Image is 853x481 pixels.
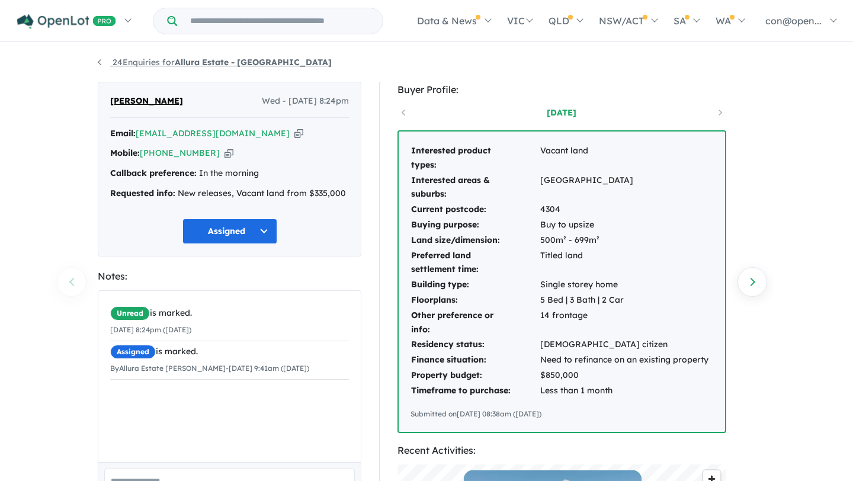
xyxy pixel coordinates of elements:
[110,306,349,320] div: is marked.
[110,187,349,201] div: New releases, Vacant land from $335,000
[179,8,380,34] input: Try estate name, suburb, builder or developer
[411,368,540,383] td: Property budget:
[411,352,540,368] td: Finance situation:
[262,94,349,108] span: Wed - [DATE] 8:24pm
[294,127,303,140] button: Copy
[540,217,709,233] td: Buy to upsize
[540,173,709,203] td: [GEOGRAPHIC_DATA]
[175,57,332,68] strong: Allura Estate - [GEOGRAPHIC_DATA]
[540,352,709,368] td: Need to refinance on an existing property
[540,233,709,248] td: 500m² - 699m²
[411,143,540,173] td: Interested product types:
[110,166,349,181] div: In the morning
[511,107,612,118] a: [DATE]
[110,345,156,359] span: Assigned
[225,147,233,159] button: Copy
[136,128,290,139] a: [EMAIL_ADDRESS][DOMAIN_NAME]
[540,202,709,217] td: 4304
[411,337,540,352] td: Residency status:
[411,217,540,233] td: Buying purpose:
[540,308,709,338] td: 14 frontage
[110,147,140,158] strong: Mobile:
[110,306,150,320] span: Unread
[411,277,540,293] td: Building type:
[540,248,709,278] td: Titled land
[411,248,540,278] td: Preferred land settlement time:
[397,442,726,458] div: Recent Activities:
[110,345,349,359] div: is marked.
[540,383,709,399] td: Less than 1 month
[140,147,220,158] a: [PHONE_NUMBER]
[98,57,332,68] a: 24Enquiries forAllura Estate - [GEOGRAPHIC_DATA]
[411,383,540,399] td: Timeframe to purchase:
[17,14,116,29] img: Openlot PRO Logo White
[411,308,540,338] td: Other preference or info:
[411,408,713,420] div: Submitted on [DATE] 08:38am ([DATE])
[411,173,540,203] td: Interested areas & suburbs:
[411,293,540,308] td: Floorplans:
[98,56,755,70] nav: breadcrumb
[765,15,822,27] span: con@open...
[397,82,726,98] div: Buyer Profile:
[540,368,709,383] td: $850,000
[110,94,183,108] span: [PERSON_NAME]
[540,277,709,293] td: Single storey home
[110,188,175,198] strong: Requested info:
[110,128,136,139] strong: Email:
[540,143,709,173] td: Vacant land
[540,337,709,352] td: [DEMOGRAPHIC_DATA] citizen
[411,202,540,217] td: Current postcode:
[540,293,709,308] td: 5 Bed | 3 Bath | 2 Car
[110,168,197,178] strong: Callback preference:
[110,325,191,334] small: [DATE] 8:24pm ([DATE])
[182,219,277,244] button: Assigned
[411,233,540,248] td: Land size/dimension:
[98,268,361,284] div: Notes:
[110,364,309,373] small: By Allura Estate [PERSON_NAME] - [DATE] 9:41am ([DATE])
